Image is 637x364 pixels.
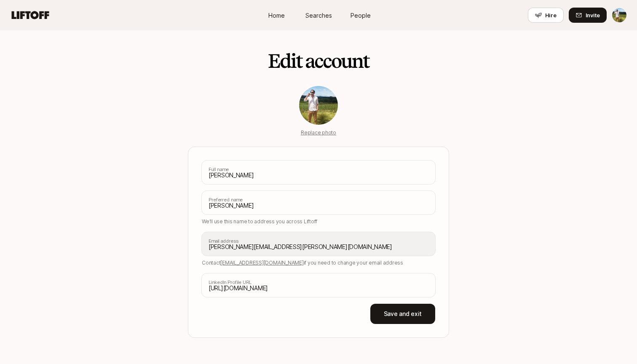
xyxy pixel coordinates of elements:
[528,8,564,23] button: Hire
[202,259,435,267] p: Contact if you need to change your email address
[612,8,627,23] button: Tyler Kieft
[370,304,435,324] button: Save and exit
[297,8,340,23] a: Searches
[340,8,382,23] a: People
[301,129,336,136] p: Replace photo
[305,11,332,20] span: Searches
[202,218,435,225] p: We'll use this name to address you across Liftoff
[255,8,297,23] a: Home
[268,51,369,72] h2: Edit account
[220,260,303,266] span: [EMAIL_ADDRESS][DOMAIN_NAME]
[545,11,557,19] span: Hire
[351,11,371,20] span: People
[299,86,338,125] img: 23676b67_9673_43bb_8dff_2aeac9933bfb.jpg
[569,8,607,23] button: Invite
[612,8,626,22] img: Tyler Kieft
[268,11,285,20] span: Home
[586,11,600,19] span: Invite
